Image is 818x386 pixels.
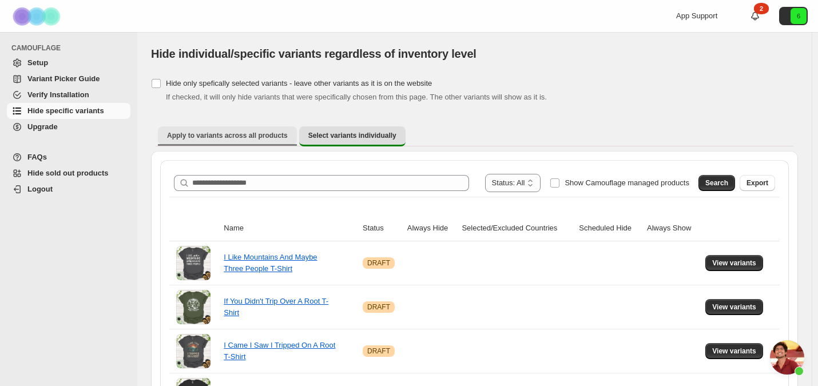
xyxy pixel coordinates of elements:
th: Scheduled Hide [575,216,644,241]
span: FAQs [27,153,47,161]
span: View variants [712,258,756,268]
span: Setup [27,58,48,67]
button: View variants [705,299,763,315]
span: Hide only spefically selected variants - leave other variants as it is on the website [166,79,432,87]
button: Apply to variants across all products [158,126,297,145]
a: Upgrade [7,119,130,135]
span: Select variants individually [308,131,396,140]
a: I Came I Saw I Tripped On A Root T-Shirt [224,341,335,361]
img: If You Didn't Trip Over A Root T-Shirt [176,290,211,324]
span: View variants [712,303,756,312]
img: I Came I Saw I Tripped On A Root T-Shirt [176,334,211,368]
span: Hide individual/specific variants regardless of inventory level [151,47,476,60]
img: Camouflage [9,1,66,32]
th: Selected/Excluded Countries [458,216,575,241]
a: Verify Installation [7,87,130,103]
span: View variants [712,347,756,356]
th: Always Show [644,216,702,241]
span: DRAFT [367,258,390,268]
span: Export [746,178,768,188]
span: Hide sold out products [27,169,109,177]
button: View variants [705,255,763,271]
button: Avatar with initials 6 [779,7,808,25]
button: Export [740,175,775,191]
a: Setup [7,55,130,71]
a: I Like Mountains And Maybe Three People T-Shirt [224,253,317,273]
div: 2 [754,3,769,14]
th: Always Hide [404,216,459,241]
span: Variant Picker Guide [27,74,100,83]
span: Hide specific variants [27,106,104,115]
th: Name [220,216,359,241]
th: Status [359,216,404,241]
a: If You Didn't Trip Over A Root T-Shirt [224,297,328,317]
span: DRAFT [367,347,390,356]
span: CAMOUFLAGE [11,43,132,53]
img: I Like Mountains And Maybe Three People T-Shirt [176,246,211,280]
button: View variants [705,343,763,359]
span: DRAFT [367,303,390,312]
span: Avatar with initials 6 [791,8,807,24]
a: Hide sold out products [7,165,130,181]
button: Search [698,175,735,191]
span: Logout [27,185,53,193]
text: 6 [797,13,800,19]
button: Select variants individually [299,126,406,146]
a: FAQs [7,149,130,165]
span: If checked, it will only hide variants that were specifically chosen from this page. The other va... [166,93,547,101]
div: Open chat [770,340,804,375]
span: Verify Installation [27,90,89,99]
span: Search [705,178,728,188]
span: Show Camouflage managed products [565,178,689,187]
a: Variant Picker Guide [7,71,130,87]
a: 2 [749,10,761,22]
span: Upgrade [27,122,58,131]
a: Logout [7,181,130,197]
span: Apply to variants across all products [167,131,288,140]
a: Hide specific variants [7,103,130,119]
span: App Support [676,11,717,20]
